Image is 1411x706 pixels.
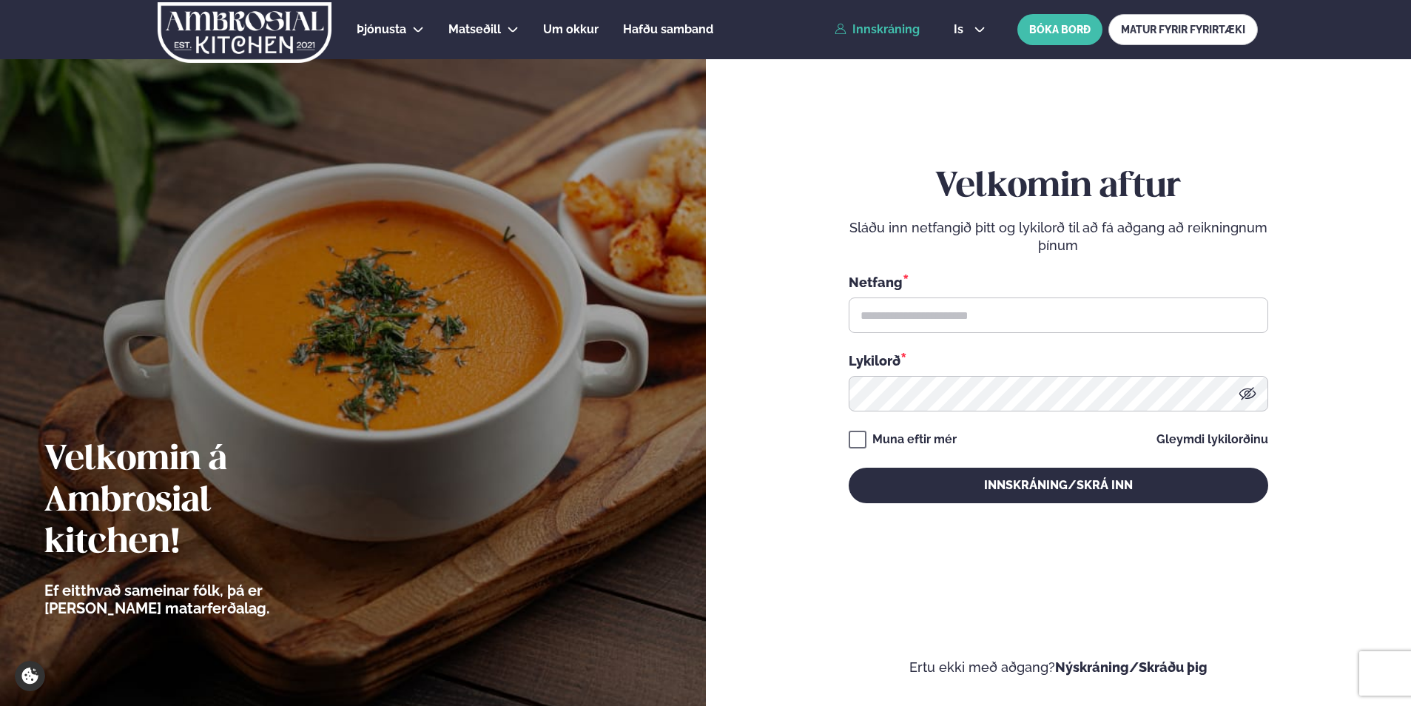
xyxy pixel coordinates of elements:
[543,22,599,36] span: Um okkur
[1108,14,1258,45] a: MATUR FYRIR FYRIRTÆKI
[357,22,406,36] span: Þjónusta
[1156,434,1268,446] a: Gleymdi lykilorðinu
[448,21,501,38] a: Matseðill
[44,440,351,564] h2: Velkomin á Ambrosial kitchen!
[835,23,920,36] a: Innskráning
[623,22,713,36] span: Hafðu samband
[849,272,1268,292] div: Netfang
[1055,659,1208,675] a: Nýskráning/Skráðu þig
[1017,14,1102,45] button: BÓKA BORÐ
[849,468,1268,503] button: Innskráning/Skrá inn
[954,24,968,36] span: is
[15,661,45,691] a: Cookie settings
[623,21,713,38] a: Hafðu samband
[942,24,997,36] button: is
[543,21,599,38] a: Um okkur
[750,659,1367,676] p: Ertu ekki með aðgang?
[849,219,1268,255] p: Sláðu inn netfangið þitt og lykilorð til að fá aðgang að reikningnum þínum
[156,2,333,63] img: logo
[357,21,406,38] a: Þjónusta
[44,582,351,617] p: Ef eitthvað sameinar fólk, þá er [PERSON_NAME] matarferðalag.
[448,22,501,36] span: Matseðill
[849,167,1268,208] h2: Velkomin aftur
[849,351,1268,370] div: Lykilorð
